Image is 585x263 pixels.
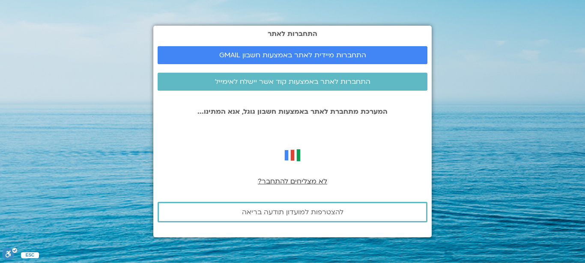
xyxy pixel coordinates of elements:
a: התחברות לאתר באמצעות קוד אשר יישלח לאימייל [158,73,427,91]
a: להצטרפות למועדון תודעה בריאה [158,202,427,222]
a: לא מצליחים להתחבר? [258,177,327,186]
span: התחברות מיידית לאתר באמצעות חשבון GMAIL [219,51,366,59]
h2: התחברות לאתר [158,30,427,38]
a: התחברות מיידית לאתר באמצעות חשבון GMAIL [158,46,427,64]
p: המערכת מתחברת לאתר באמצעות חשבון גוגל, אנא המתינו... [158,108,427,115]
span: להצטרפות למועדון תודעה בריאה [242,208,343,216]
span: התחברות לאתר באמצעות קוד אשר יישלח לאימייל [215,78,370,86]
